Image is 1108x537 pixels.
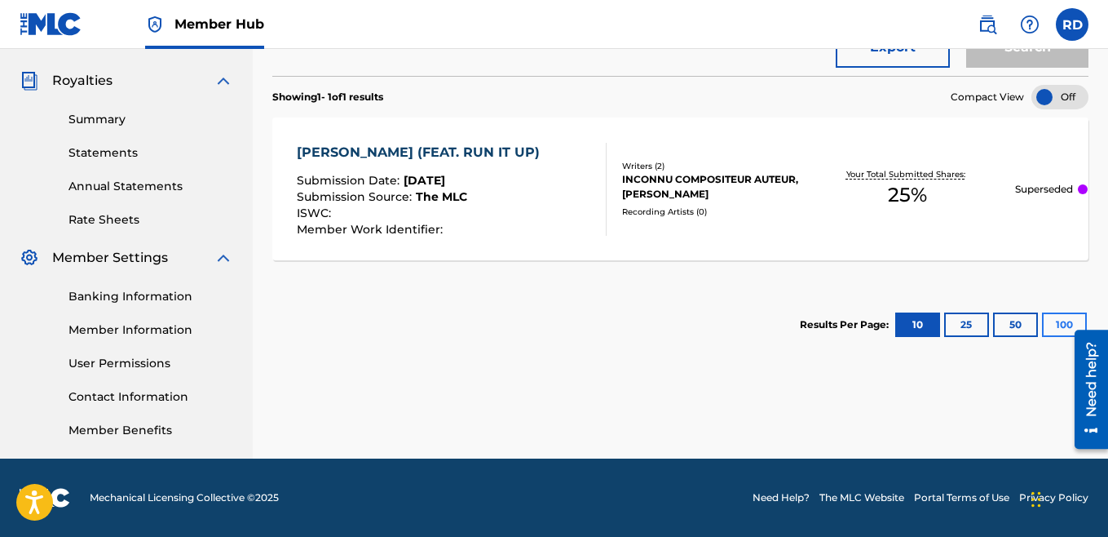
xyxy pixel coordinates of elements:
[214,248,233,268] img: expand
[297,173,404,188] span: Submission Date :
[174,15,264,33] span: Member Hub
[1062,324,1108,455] iframe: Resource Center
[1020,15,1040,34] img: help
[297,206,335,220] span: ISWC :
[68,288,233,305] a: Banking Information
[416,189,467,204] span: The MLC
[914,490,1009,505] a: Portal Terms of Use
[1031,475,1041,524] div: Drag
[272,118,1088,260] a: [PERSON_NAME] (FEAT. RUN IT UP)Submission Date:[DATE]Submission Source:The MLCISWC:Member Work Id...
[993,313,1038,337] button: 50
[978,15,997,34] img: search
[68,388,233,406] a: Contact Information
[1042,313,1087,337] button: 100
[68,355,233,372] a: User Permissions
[68,111,233,128] a: Summary
[622,206,801,218] div: Recording Artists ( 0 )
[20,71,39,91] img: Royalties
[297,189,416,204] span: Submission Source :
[951,90,1024,104] span: Compact View
[68,211,233,229] a: Rate Sheets
[297,143,548,162] div: [PERSON_NAME] (FEAT. RUN IT UP)
[404,173,445,188] span: [DATE]
[214,71,233,91] img: expand
[20,248,39,268] img: Member Settings
[622,160,801,172] div: Writers ( 2 )
[20,488,70,508] img: logo
[1056,8,1088,41] div: User Menu
[68,144,233,162] a: Statements
[272,90,383,104] p: Showing 1 - 1 of 1 results
[20,12,82,36] img: MLC Logo
[68,422,233,439] a: Member Benefits
[895,313,940,337] button: 10
[52,248,168,268] span: Member Settings
[90,490,279,505] span: Mechanical Licensing Collective © 2025
[297,222,447,237] span: Member Work Identifier :
[944,313,989,337] button: 25
[68,178,233,195] a: Annual Statements
[888,180,927,210] span: 25 %
[68,322,233,339] a: Member Information
[622,172,801,202] div: INCONNU COMPOSITEUR AUTEUR, [PERSON_NAME]
[753,490,810,505] a: Need Help?
[846,168,969,180] p: Your Total Submitted Shares:
[800,317,893,332] p: Results Per Page:
[145,15,165,34] img: Top Rightsholder
[819,490,904,505] a: The MLC Website
[1019,490,1088,505] a: Privacy Policy
[52,71,113,91] span: Royalties
[1013,8,1046,41] div: Help
[971,8,1004,41] a: Public Search
[1026,459,1108,537] iframe: Chat Widget
[1015,182,1073,197] p: Superseded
